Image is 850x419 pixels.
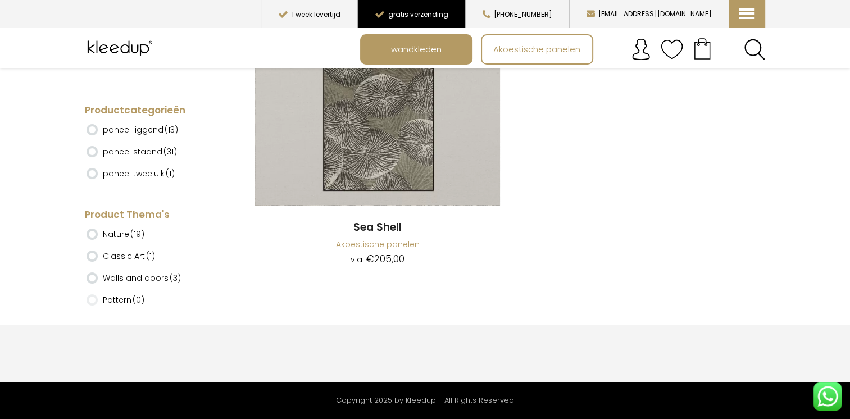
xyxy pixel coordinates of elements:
[165,124,178,135] span: (13)
[351,253,364,265] span: v.a.
[255,220,500,235] a: Sea Shell
[630,38,652,61] img: account.svg
[487,38,587,60] span: Akoestische panelen
[130,229,144,240] span: (19)
[103,120,178,139] label: paneel liggend
[85,104,221,117] h4: Productcategorieën
[103,268,181,288] label: Walls and doors
[85,34,157,62] img: Kleedup
[744,39,765,60] a: Search
[85,208,221,222] h4: Product Thema's
[482,35,592,63] a: Akoestische panelen
[255,21,500,207] a: Sea Shell
[661,38,683,61] img: verlanglijstje.svg
[85,393,765,408] div: Copyright 2025 by Kleedup - All Rights Reserved
[103,247,155,266] label: Classic Art
[170,272,181,284] span: (3)
[163,146,177,157] span: (31)
[146,251,155,262] span: (1)
[103,290,144,309] label: Pattern
[133,294,144,306] span: (0)
[683,34,721,62] a: Your cart
[366,252,374,265] span: €
[103,225,144,244] label: Nature
[166,168,175,179] span: (1)
[385,38,448,60] span: wandkleden
[103,164,175,183] label: paneel tweeluik
[336,238,420,249] a: Akoestische panelen
[255,21,500,205] img: Sea Shell
[366,252,404,265] bdi: 205,00
[360,34,774,65] nav: Main menu
[361,35,471,63] a: wandkleden
[103,142,177,161] label: paneel staand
